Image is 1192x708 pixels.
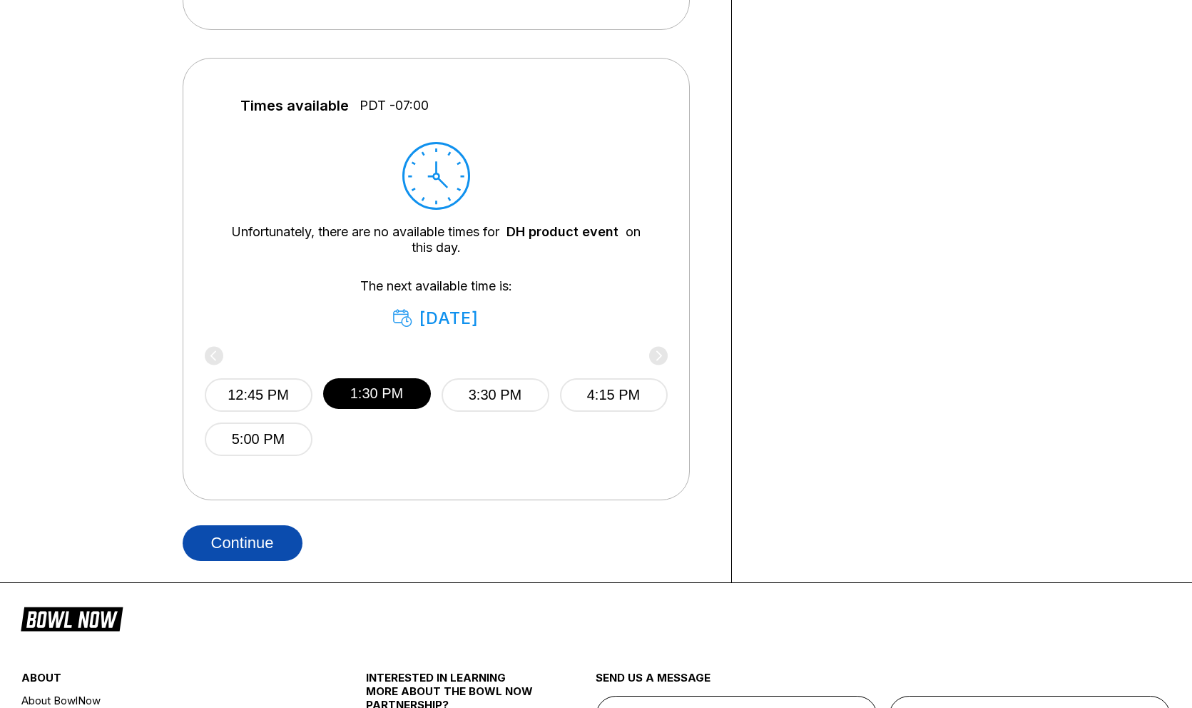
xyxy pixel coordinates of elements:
[226,278,646,328] div: The next available time is:
[506,224,618,239] a: DH product event
[205,378,312,412] button: 12:45 PM
[393,308,479,328] div: [DATE]
[205,423,312,456] button: 5:00 PM
[360,98,429,113] span: PDT -07:00
[323,378,431,409] button: 1:30 PM
[596,671,1171,696] div: send us a message
[442,378,549,412] button: 3:30 PM
[560,378,668,412] button: 4:15 PM
[240,98,349,113] span: Times available
[21,671,309,692] div: about
[183,525,302,561] button: Continue
[226,224,646,256] div: Unfortunately, there are no available times for on this day.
